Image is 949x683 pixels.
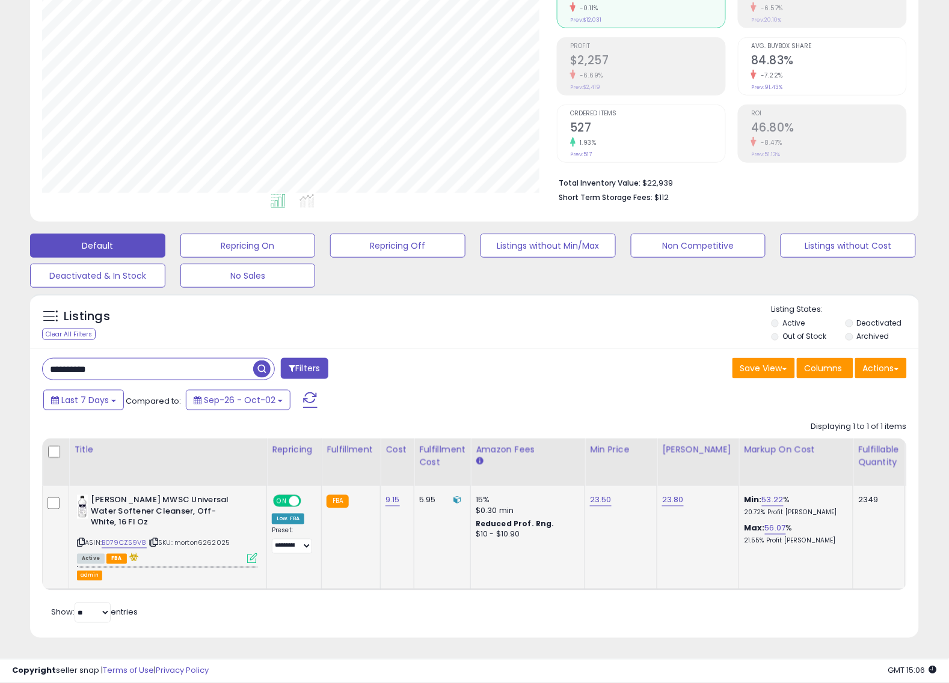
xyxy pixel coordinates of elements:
h5: Listings [64,308,110,325]
button: admin [77,571,102,581]
a: Privacy Policy [156,665,209,676]
button: Deactivated & In Stock [30,264,165,288]
label: Archived [857,331,889,341]
div: Fulfillment Cost [419,443,465,469]
span: ON [274,496,289,506]
span: Profit [570,43,725,50]
button: Columns [797,358,853,378]
label: Active [782,318,805,328]
a: 23.80 [662,494,684,506]
button: Actions [855,358,907,378]
div: $10 - $10.90 [476,530,576,540]
small: Prev: 517 [570,151,592,158]
div: Displaying 1 to 1 of 1 items [811,421,907,433]
small: FBA [327,495,349,508]
img: 31tyzny8jsL._SL40_.jpg [77,495,88,519]
b: Min: [744,494,762,506]
div: 2349 [858,495,895,506]
b: Reduced Prof. Rng. [476,519,554,529]
span: Avg. Buybox Share [751,43,906,50]
div: 5.95 [419,495,461,506]
a: 53.22 [762,494,784,506]
div: % [744,495,844,517]
div: Fulfillment [327,443,375,456]
th: The percentage added to the cost of goods (COGS) that forms the calculator for Min & Max prices. [739,439,853,486]
b: Max: [744,523,765,534]
a: 56.07 [765,523,786,535]
span: Last 7 Days [61,394,109,406]
button: Repricing Off [330,234,465,258]
div: Fulfillable Quantity [858,443,900,469]
a: Terms of Use [103,665,154,676]
small: -7.22% [757,71,783,80]
div: $0.30 min [476,506,576,517]
a: 23.50 [590,494,612,506]
small: -6.57% [757,4,783,13]
div: [PERSON_NAME] [662,443,734,456]
div: Cost [385,443,409,456]
strong: Copyright [12,665,56,676]
button: Save View [732,358,795,378]
span: | SKU: morton6262025 [149,538,230,548]
p: 21.55% Profit [PERSON_NAME] [744,537,844,545]
span: FBA [106,554,127,564]
a: B079CZS9V8 [102,538,147,548]
small: Prev: 51.13% [751,151,780,158]
div: Preset: [272,527,312,554]
p: Listing States: [772,304,920,315]
button: Last 7 Days [43,390,124,410]
button: Repricing On [180,234,316,258]
small: -0.11% [576,4,598,13]
span: ROI [751,111,906,117]
span: Compared to: [126,395,181,407]
span: Columns [805,362,843,374]
div: Min Price [590,443,652,456]
div: Title [74,443,262,456]
span: All listings currently available for purchase on Amazon [77,554,105,564]
span: Show: entries [51,607,138,618]
div: Markup on Cost [744,443,848,456]
small: 1.93% [576,138,597,147]
div: Clear All Filters [42,329,96,340]
div: seller snap | | [12,666,209,677]
div: Low. FBA [272,514,304,524]
label: Deactivated [857,318,902,328]
small: Prev: 91.43% [751,83,782,91]
i: hazardous material [127,553,140,562]
button: Listings without Cost [781,234,916,258]
li: $22,939 [559,175,898,189]
small: Prev: $2,419 [570,83,600,91]
h2: $2,257 [570,53,725,70]
h2: 84.83% [751,53,906,70]
div: 15% [476,495,576,506]
small: Prev: $12,031 [570,16,601,23]
div: Repricing [272,443,316,456]
div: ASIN: [77,495,257,562]
div: Amazon Fees [476,443,580,456]
small: -6.69% [576,71,603,80]
h2: 527 [570,121,725,137]
button: Filters [281,358,328,379]
small: Prev: 20.10% [751,16,781,23]
span: Sep-26 - Oct-02 [204,394,275,406]
button: Listings without Min/Max [481,234,616,258]
small: -8.47% [757,138,782,147]
label: Out of Stock [782,331,826,341]
p: 20.72% Profit [PERSON_NAME] [744,509,844,517]
button: Default [30,234,165,258]
b: [PERSON_NAME] MWSC Universal Water Softener Cleanser, Off-White, 16 Fl Oz [91,495,237,532]
button: No Sales [180,264,316,288]
b: Short Term Storage Fees: [559,192,653,202]
div: % [744,523,844,545]
h2: 46.80% [751,121,906,137]
button: Sep-26 - Oct-02 [186,390,290,410]
b: Total Inventory Value: [559,178,640,188]
span: $112 [654,192,669,203]
span: Ordered Items [570,111,725,117]
span: 2025-10-10 15:06 GMT [888,665,937,676]
a: 9.15 [385,494,400,506]
button: Non Competitive [631,234,766,258]
small: Amazon Fees. [476,456,483,467]
span: OFF [299,496,319,506]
